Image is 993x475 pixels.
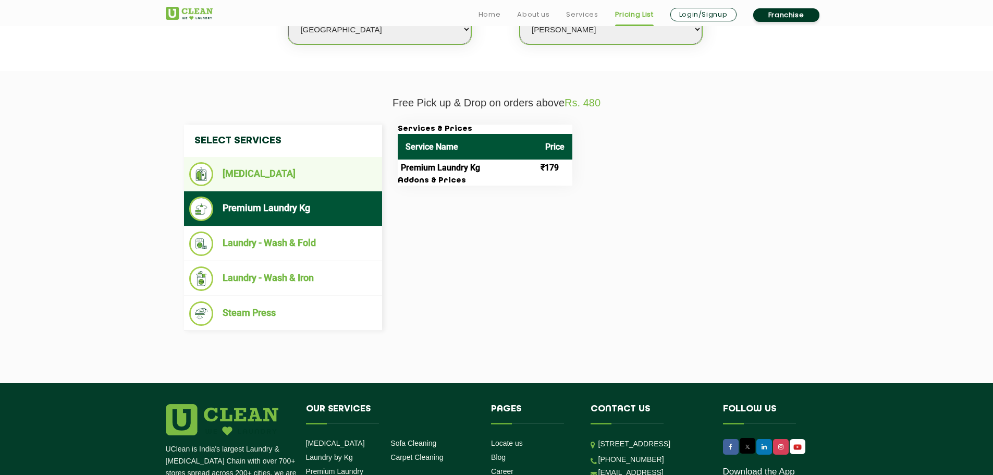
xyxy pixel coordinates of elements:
[398,160,537,176] td: Premium Laundry Kg
[306,453,353,461] a: Laundry by Kg
[189,197,377,221] li: Premium Laundry Kg
[189,197,214,221] img: Premium Laundry Kg
[189,301,377,326] li: Steam Press
[398,176,572,186] h3: Addons & Prices
[184,125,382,157] h4: Select Services
[189,301,214,326] img: Steam Press
[166,97,828,109] p: Free Pick up & Drop on orders above
[189,266,377,291] li: Laundry - Wash & Iron
[398,125,572,134] h3: Services & Prices
[166,7,213,20] img: UClean Laundry and Dry Cleaning
[723,404,815,424] h4: Follow us
[479,8,501,21] a: Home
[537,160,572,176] td: ₹179
[670,8,737,21] a: Login/Signup
[398,134,537,160] th: Service Name
[537,134,572,160] th: Price
[598,455,664,464] a: [PHONE_NUMBER]
[189,266,214,291] img: Laundry - Wash & Iron
[791,442,804,453] img: UClean Laundry and Dry Cleaning
[306,404,476,424] h4: Our Services
[390,453,443,461] a: Carpet Cleaning
[598,438,707,450] p: [STREET_ADDRESS]
[189,232,214,256] img: Laundry - Wash & Fold
[491,439,523,447] a: Locate us
[189,232,377,256] li: Laundry - Wash & Fold
[753,8,819,22] a: Franchise
[566,8,598,21] a: Services
[565,97,600,108] span: Rs. 480
[491,453,506,461] a: Blog
[615,8,654,21] a: Pricing List
[306,439,365,447] a: [MEDICAL_DATA]
[491,404,575,424] h4: Pages
[390,439,436,447] a: Sofa Cleaning
[166,404,278,435] img: logo.png
[189,162,214,186] img: Dry Cleaning
[517,8,549,21] a: About us
[591,404,707,424] h4: Contact us
[189,162,377,186] li: [MEDICAL_DATA]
